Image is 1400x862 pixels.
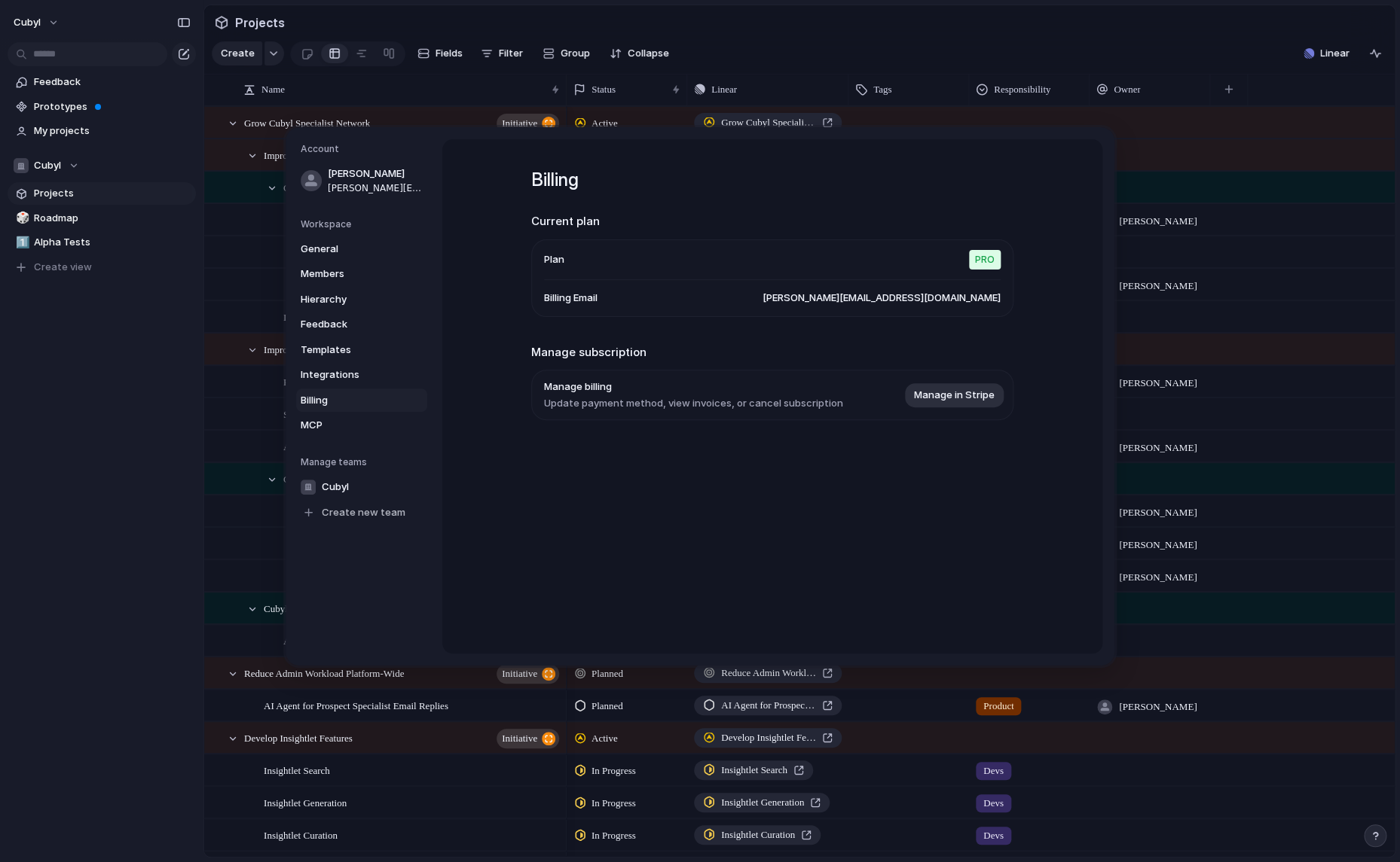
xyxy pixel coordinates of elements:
span: Cubyl [322,480,349,495]
span: Update payment method, view invoices, or cancel subscription [544,396,843,411]
span: Billing [301,393,397,408]
h2: Manage subscription [531,344,1013,361]
span: Billing Email [544,291,598,306]
span: Plan [544,252,564,267]
h5: Account [301,142,427,156]
a: [PERSON_NAME][PERSON_NAME][EMAIL_ADDRESS][DOMAIN_NAME] [296,162,427,200]
button: Manage in Stripe [905,383,1004,407]
h2: Current plan [531,213,1013,230]
a: Hierarchy [296,288,427,312]
span: Members [301,267,397,282]
a: Templates [296,338,427,362]
a: MCP [296,413,427,437]
span: Create new team [322,505,405,520]
h1: Billing [531,166,1013,193]
a: Members [296,262,427,286]
span: Pro [969,250,1001,270]
span: Integrations [301,367,397,382]
span: [PERSON_NAME][EMAIL_ADDRESS][DOMAIN_NAME] [763,291,1001,306]
span: Feedback [301,317,397,332]
span: Manage in Stripe [914,388,995,403]
span: [PERSON_NAME] [328,166,424,181]
a: Feedback [296,312,427,337]
a: Billing [296,388,427,413]
a: General [296,237,427,261]
span: Templates [301,343,397,358]
h5: Manage teams [301,455,427,469]
a: Create new team [296,501,427,525]
span: General [301,242,397,257]
h5: Workspace [301,218,427,231]
span: [PERSON_NAME][EMAIL_ADDRESS][DOMAIN_NAME] [328,181,424,195]
span: MCP [301,418,397,433]
a: Integrations [296,363,427,387]
span: Hierarchy [301,292,397,307]
a: Cubyl [296,475,427,499]
span: Manage billing [544,379,843,394]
